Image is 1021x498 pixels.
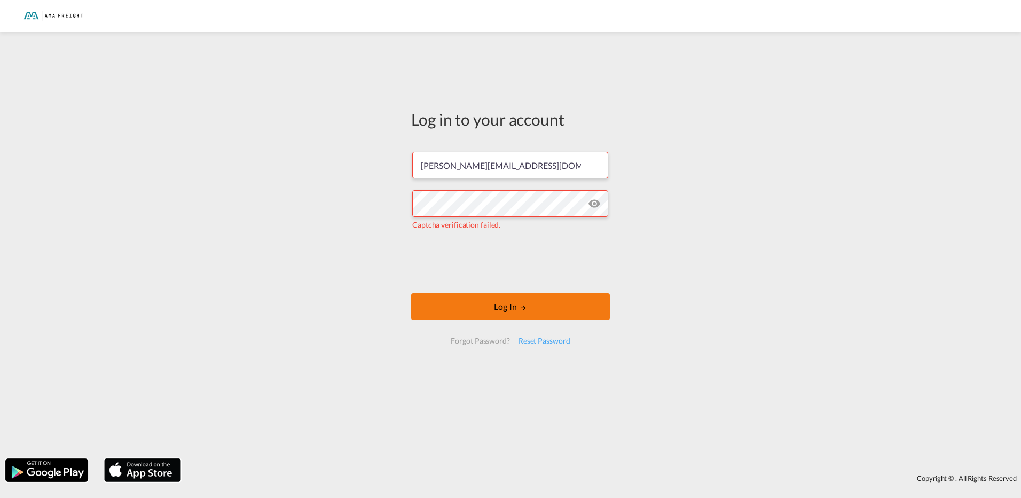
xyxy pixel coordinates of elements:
[4,457,89,483] img: google.png
[412,220,500,229] span: Captcha verification failed.
[446,331,514,351] div: Forgot Password?
[103,457,182,483] img: apple.png
[588,197,601,210] md-icon: icon-eye-off
[412,152,608,178] input: Enter email/phone number
[429,241,592,283] iframe: reCAPTCHA
[186,469,1021,487] div: Copyright © . All Rights Reserved
[411,108,610,130] div: Log in to your account
[411,293,610,320] button: LOGIN
[514,331,575,351] div: Reset Password
[16,4,88,28] img: f843cad07f0a11efa29f0335918cc2fb.png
